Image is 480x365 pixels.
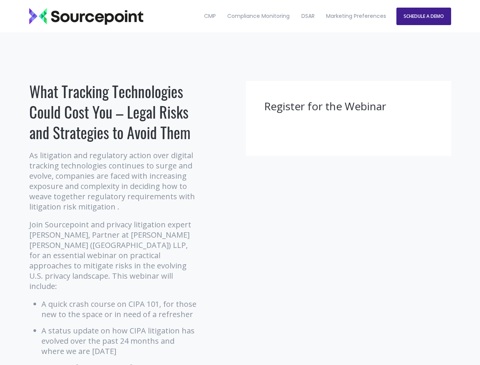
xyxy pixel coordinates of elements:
[29,81,198,143] h1: What Tracking Technologies Could Cost You – Legal Risks and Strategies to Avoid Them
[41,325,198,356] li: A status update on how CIPA litigation has evolved over the past 24 months and where we are [DATE]
[29,219,198,291] p: Join Sourcepoint and privacy litigation expert [PERSON_NAME], Partner at [PERSON_NAME] [PERSON_NA...
[41,299,198,319] li: A quick crash course on CIPA 101, for those new to the space or in need of a refresher
[264,99,433,114] h3: Register for the Webinar
[396,8,451,25] a: SCHEDULE A DEMO
[29,150,198,212] p: As litigation and regulatory action over digital tracking technologies continues to surge and evo...
[29,8,143,25] img: Sourcepoint_logo_black_transparent (2)-2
